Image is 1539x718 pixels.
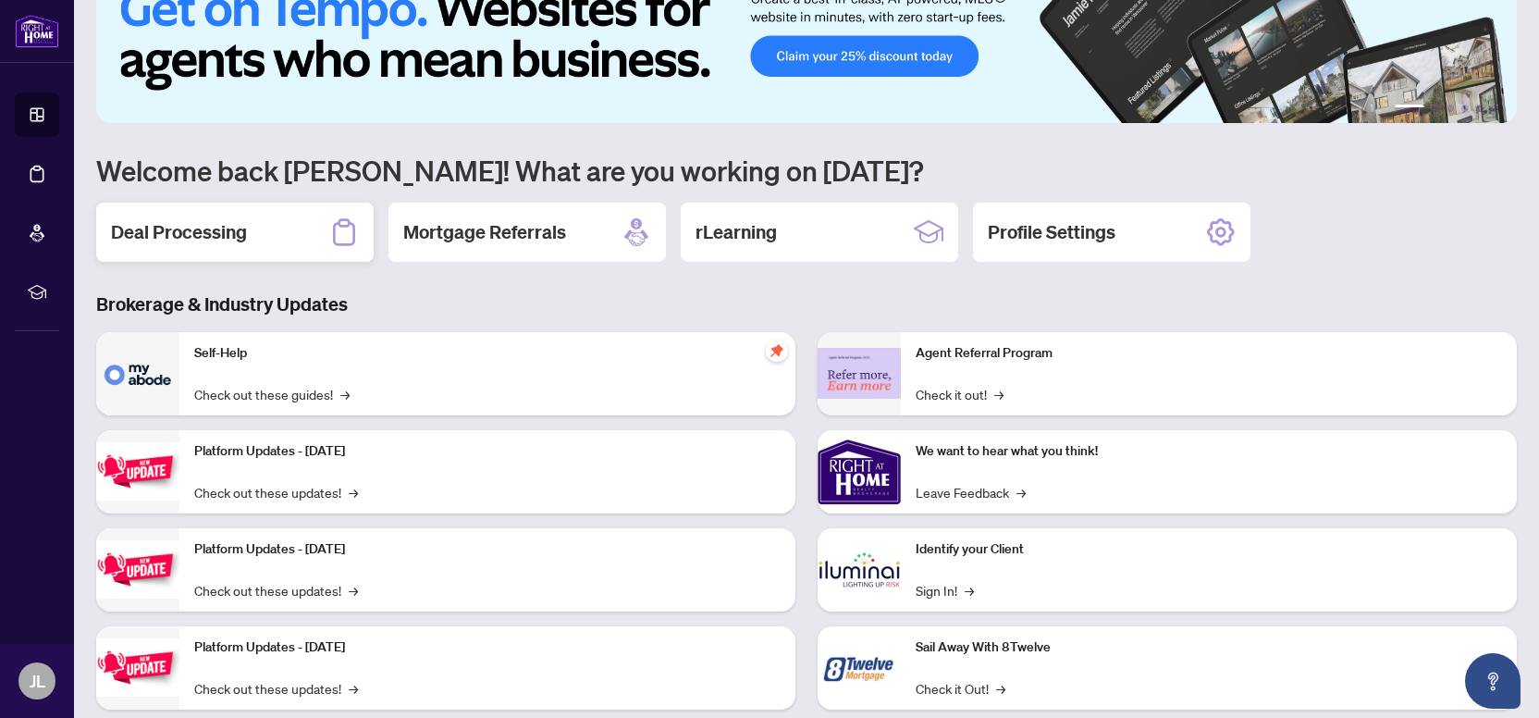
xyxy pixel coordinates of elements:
a: Leave Feedback→ [916,482,1026,502]
button: 3 [1447,105,1454,112]
span: → [965,580,974,600]
span: → [996,678,1005,699]
h1: Welcome back [PERSON_NAME]! What are you working on [DATE]? [96,153,1517,188]
button: 1 [1395,105,1424,112]
span: → [340,384,350,404]
span: → [349,580,358,600]
img: Self-Help [96,332,179,415]
h2: Deal Processing [111,219,247,245]
a: Sign In!→ [916,580,974,600]
button: 5 [1476,105,1484,112]
p: Platform Updates - [DATE] [194,539,781,560]
img: Platform Updates - July 8, 2025 [96,540,179,599]
p: Sail Away With 8Twelve [916,638,1502,658]
a: Check out these updates!→ [194,482,358,502]
span: → [349,678,358,699]
img: Platform Updates - July 21, 2025 [96,442,179,501]
span: JL [30,668,45,694]
a: Check it out!→ [916,384,1003,404]
img: Identify your Client [818,528,901,612]
span: → [349,482,358,502]
a: Check out these guides!→ [194,384,350,404]
img: Agent Referral Program [818,348,901,399]
img: logo [15,14,59,48]
a: Check out these updates!→ [194,678,358,699]
p: Identify your Client [916,539,1502,560]
a: Check it Out!→ [916,678,1005,699]
p: Platform Updates - [DATE] [194,638,781,658]
h3: Brokerage & Industry Updates [96,291,1517,317]
a: Check out these updates!→ [194,580,358,600]
button: 6 [1491,105,1498,112]
p: Platform Updates - [DATE] [194,441,781,462]
h2: rLearning [696,219,777,245]
p: Agent Referral Program [916,343,1502,364]
button: 4 [1461,105,1469,112]
h2: Mortgage Referrals [403,219,566,245]
span: → [1016,482,1026,502]
img: Platform Updates - June 23, 2025 [96,638,179,697]
span: pushpin [766,340,788,362]
button: 2 [1432,105,1439,112]
p: Self-Help [194,343,781,364]
p: We want to hear what you think! [916,441,1502,462]
img: We want to hear what you think! [818,430,901,514]
button: Open asap [1465,653,1521,709]
span: → [994,384,1003,404]
h2: Profile Settings [988,219,1115,245]
img: Sail Away With 8Twelve [818,626,901,710]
